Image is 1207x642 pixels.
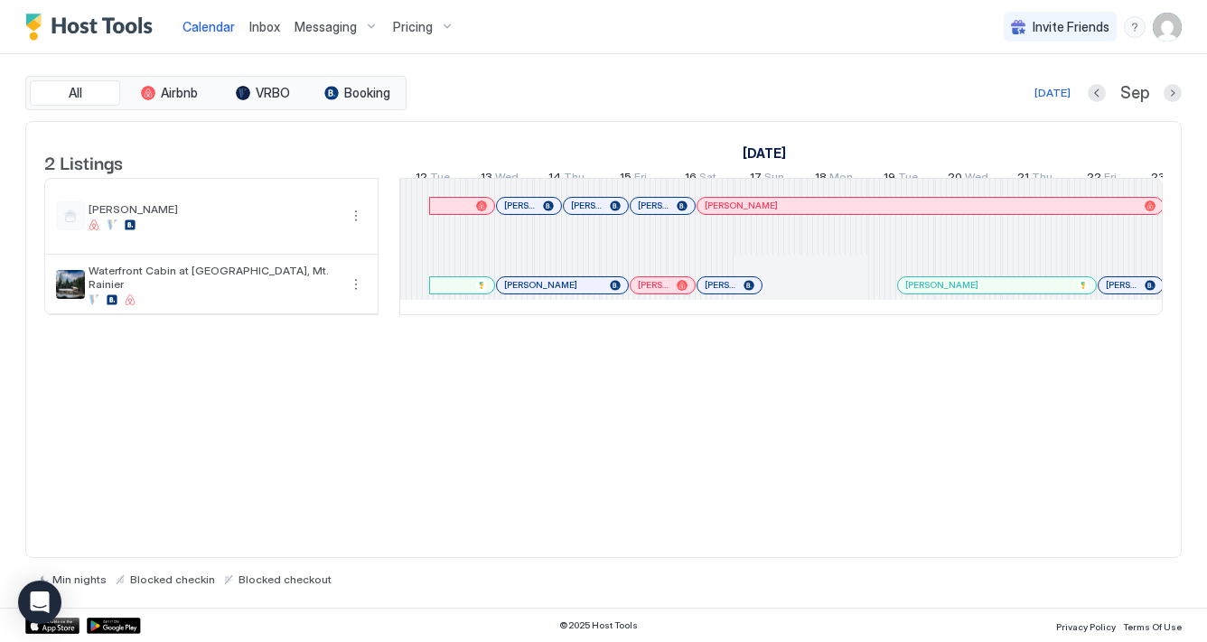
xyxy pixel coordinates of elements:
span: 12 [416,170,427,189]
span: Messaging [295,19,357,35]
button: Next month [1164,84,1182,102]
span: Invite Friends [1033,19,1109,35]
span: 2 Listings [44,148,123,175]
span: Min nights [52,572,107,586]
a: Google Play Store [87,618,141,634]
span: All [69,85,82,101]
button: [DATE] [1032,82,1073,104]
span: Booking [344,85,390,101]
span: Mon [829,170,853,189]
div: menu [1124,16,1146,38]
span: Terms Of Use [1123,621,1182,632]
span: 14 [548,170,561,189]
span: 19 [884,170,895,189]
span: 17 [750,170,762,189]
button: Airbnb [124,80,214,106]
div: User profile [1153,13,1182,42]
span: [PERSON_NAME] [89,202,338,216]
a: August 14, 2025 [544,166,589,192]
span: Waterfront Cabin at [GEOGRAPHIC_DATA], Mt. Rainier [89,264,338,291]
button: VRBO [218,80,308,106]
span: 23 [1151,170,1165,189]
span: Wed [965,170,988,189]
span: Sat [699,170,716,189]
span: Thu [564,170,585,189]
button: More options [345,205,367,227]
span: © 2025 Host Tools [559,619,638,631]
a: August 20, 2025 [943,166,993,192]
a: August 15, 2025 [615,166,651,192]
span: Inbox [249,19,280,34]
a: Inbox [249,17,280,36]
a: August 23, 2025 [1146,166,1190,192]
div: menu [345,274,367,295]
span: 13 [481,170,492,189]
span: Blocked checkout [239,572,332,586]
span: Calendar [182,19,235,34]
span: Tue [898,170,918,189]
span: 15 [620,170,632,189]
span: 16 [685,170,697,189]
span: Fri [634,170,647,189]
span: 22 [1087,170,1101,189]
span: [PERSON_NAME] [638,279,669,291]
a: Terms Of Use [1123,616,1182,635]
a: August 22, 2025 [1082,166,1121,192]
span: Airbnb [161,85,198,101]
span: 21 [1017,170,1029,189]
span: [PERSON_NAME] [905,279,978,291]
div: listing image [56,270,85,299]
span: Wed [495,170,519,189]
a: Host Tools Logo [25,14,161,41]
div: Open Intercom Messenger [18,581,61,624]
a: August 16, 2025 [680,166,721,192]
span: Thu [1032,170,1053,189]
a: August 13, 2025 [476,166,523,192]
span: [PERSON_NAME] [705,279,736,291]
a: August 17, 2025 [745,166,789,192]
div: tab-group [25,76,407,110]
span: Sep [1120,83,1149,104]
span: Tue [430,170,450,189]
a: August 12, 2025 [411,166,454,192]
span: Privacy Policy [1056,621,1116,632]
span: Sun [764,170,784,189]
span: [PERSON_NAME] [504,279,577,291]
span: VRBO [256,85,290,101]
button: More options [345,274,367,295]
button: All [30,80,120,106]
button: Booking [312,80,402,106]
span: [PERSON_NAME] [504,200,536,211]
span: [PERSON_NAME] [1106,279,1137,291]
a: August 18, 2025 [810,166,857,192]
span: 18 [815,170,827,189]
span: Fri [1104,170,1117,189]
a: App Store [25,618,80,634]
span: [PERSON_NAME] [638,200,669,211]
span: Pricing [393,19,433,35]
span: [PERSON_NAME] [571,200,603,211]
span: Blocked checkin [130,572,215,586]
span: [PERSON_NAME] [705,200,778,211]
span: 20 [948,170,962,189]
a: August 19, 2025 [879,166,922,192]
a: Calendar [182,17,235,36]
div: menu [345,205,367,227]
div: [DATE] [1034,85,1071,101]
a: August 12, 2025 [738,140,791,166]
a: Privacy Policy [1056,616,1116,635]
a: August 21, 2025 [1013,166,1057,192]
button: Previous month [1088,84,1106,102]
